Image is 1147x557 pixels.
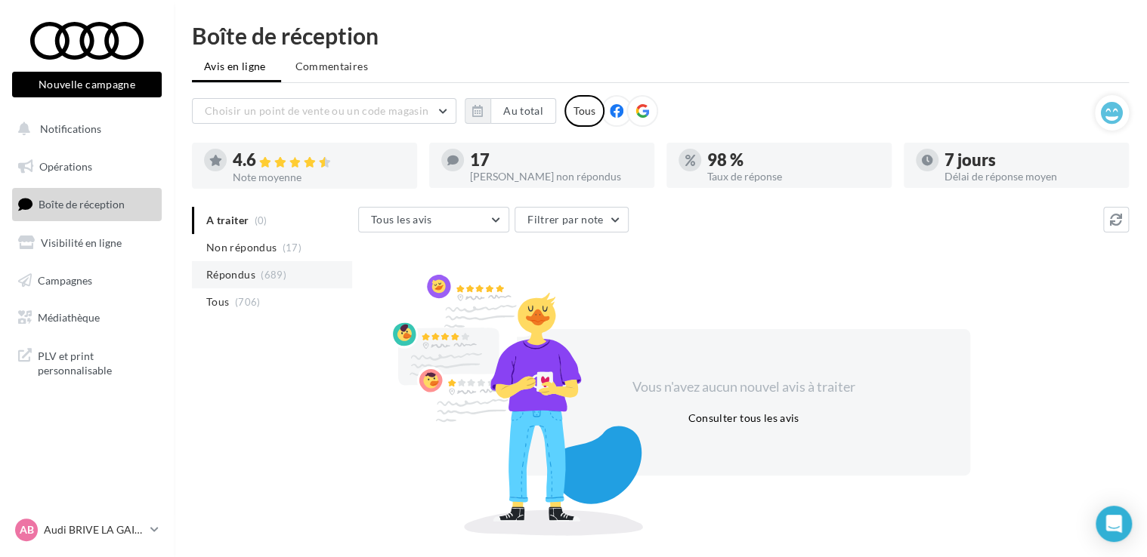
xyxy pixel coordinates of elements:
[233,172,405,183] div: Note moyenne
[192,24,1129,47] div: Boîte de réception
[206,240,277,255] span: Non répondus
[465,98,556,124] button: Au total
[38,311,100,324] span: Médiathèque
[944,152,1117,168] div: 7 jours
[614,377,873,397] div: Vous n'avez aucun nouvel avis à traiter
[44,522,144,537] p: Audi BRIVE LA GAILLARDE
[470,152,642,168] div: 17
[515,207,629,232] button: Filtrer par note
[9,151,165,183] a: Opérations
[682,409,805,427] button: Consulter tous les avis
[371,213,432,226] span: Tous les avis
[205,104,428,117] span: Choisir un point de vente ou un code magasin
[9,188,165,220] a: Boîte de réception
[9,302,165,334] a: Médiathèque
[20,522,34,537] span: AB
[12,515,162,544] a: AB Audi BRIVE LA GAILLARDE
[39,160,92,173] span: Opérations
[12,72,162,97] button: Nouvelle campagne
[944,171,1117,182] div: Délai de réponse moyen
[41,236,122,249] span: Visibilité en ligne
[206,294,229,309] span: Tous
[261,269,286,281] span: (689)
[38,346,156,378] span: PLV et print personnalisable
[490,98,556,124] button: Au total
[283,242,301,254] span: (17)
[9,113,159,145] button: Notifications
[358,207,509,232] button: Tous les avis
[707,152,880,168] div: 98 %
[39,198,125,211] span: Boîte de réception
[9,227,165,259] a: Visibilité en ligne
[9,340,165,384] a: PLV et print personnalisable
[192,98,456,124] button: Choisir un point de vente ou un code magasin
[470,171,642,182] div: [PERSON_NAME] non répondus
[206,267,255,282] span: Répondus
[40,122,101,135] span: Notifications
[1096,506,1132,542] div: Open Intercom Messenger
[9,265,165,297] a: Campagnes
[295,59,368,74] span: Commentaires
[564,95,604,127] div: Tous
[233,152,405,169] div: 4.6
[38,273,92,286] span: Campagnes
[235,296,261,308] span: (706)
[707,171,880,182] div: Taux de réponse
